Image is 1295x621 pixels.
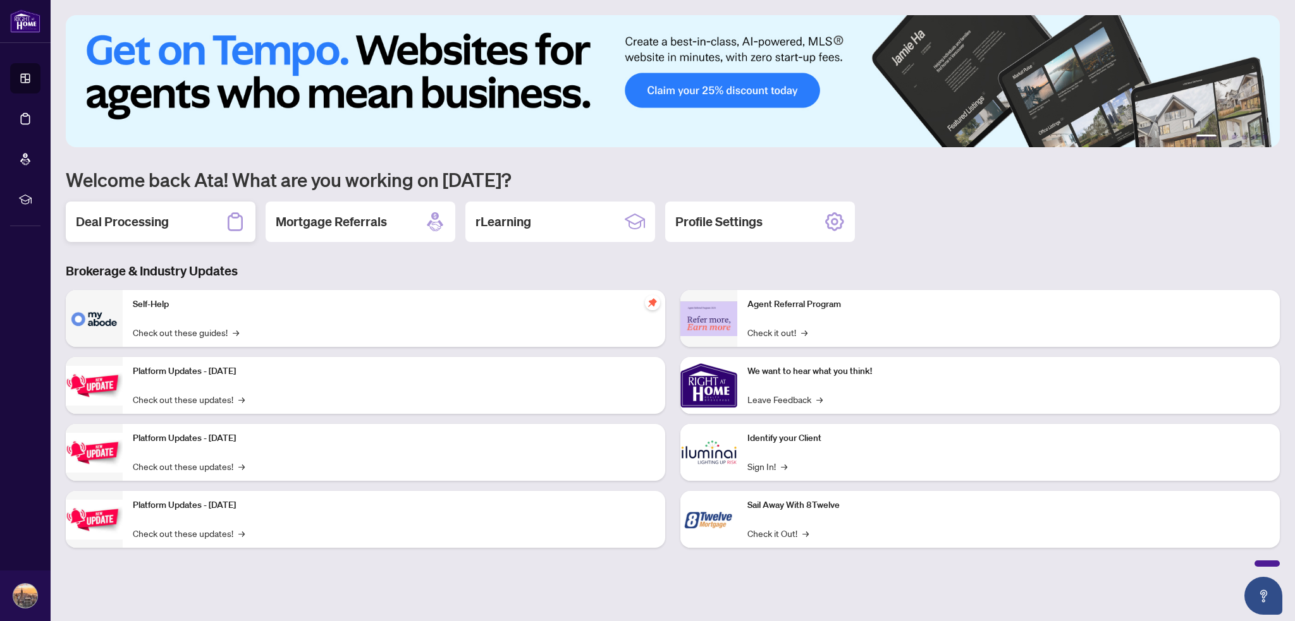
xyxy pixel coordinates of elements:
[802,526,809,540] span: →
[801,325,807,339] span: →
[645,295,660,310] span: pushpin
[233,325,239,339] span: →
[66,15,1280,147] img: Slide 0
[747,325,807,339] a: Check it out!→
[66,366,123,406] img: Platform Updates - July 21, 2025
[238,459,245,473] span: →
[1252,135,1257,140] button: 5
[13,584,37,608] img: Profile Icon
[66,290,123,347] img: Self-Help
[133,392,245,406] a: Check out these updates!→
[781,459,787,473] span: →
[680,424,737,481] img: Identify your Client
[133,431,655,445] p: Platform Updates - [DATE]
[66,167,1280,191] h1: Welcome back Ata! What are you working on [DATE]?
[747,498,1270,512] p: Sail Away With 8Twelve
[238,392,245,406] span: →
[747,365,1270,378] p: We want to hear what you think!
[747,392,823,406] a: Leave Feedback→
[76,213,169,231] h2: Deal Processing
[238,526,245,540] span: →
[675,213,763,231] h2: Profile Settings
[747,459,787,473] a: Sign In!→
[133,325,239,339] a: Check out these guides!→
[680,357,737,414] img: We want to hear what you think!
[276,213,387,231] h2: Mortgage Referrals
[680,301,737,336] img: Agent Referral Program
[1232,135,1237,140] button: 3
[816,392,823,406] span: →
[476,213,531,231] h2: rLearning
[680,491,737,548] img: Sail Away With 8Twelve
[747,526,809,540] a: Check it Out!→
[1244,577,1282,615] button: Open asap
[66,433,123,473] img: Platform Updates - July 8, 2025
[747,431,1270,445] p: Identify your Client
[1262,135,1267,140] button: 6
[133,365,655,378] p: Platform Updates - [DATE]
[66,500,123,540] img: Platform Updates - June 23, 2025
[133,526,245,540] a: Check out these updates!→
[1196,135,1217,140] button: 1
[66,262,1280,280] h3: Brokerage & Industry Updates
[133,298,655,311] p: Self-Help
[133,459,245,473] a: Check out these updates!→
[747,298,1270,311] p: Agent Referral Program
[133,498,655,512] p: Platform Updates - [DATE]
[10,9,40,33] img: logo
[1242,135,1247,140] button: 4
[1222,135,1227,140] button: 2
